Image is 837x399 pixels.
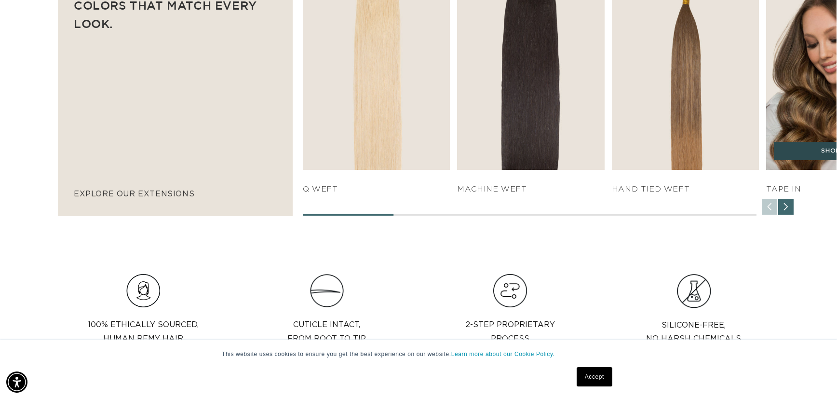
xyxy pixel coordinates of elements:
[222,350,615,358] p: This website uses cookies to ensure you get the best experience on our website.
[457,184,605,194] h4: Machine Weft
[465,318,555,346] p: 2-step proprietary process
[451,351,555,358] a: Learn more about our Cookie Policy.
[287,318,366,346] p: Cuticle intact, from root to tip
[577,367,612,386] a: Accept
[126,274,160,308] img: Hair_Icon_a70f8c6f-f1c4-41e1-8dbd-f323a2e654e6.png
[612,184,759,194] h4: HAND TIED WEFT
[310,274,344,308] img: Clip_path_group_11631e23-4577-42dd-b462-36179a27abaf.png
[74,187,277,201] p: explore our extensions
[646,318,741,346] p: Silicone-Free, No Harsh Chemicals
[303,184,450,194] h4: q weft
[677,274,711,308] img: Group.png
[6,371,27,393] div: Accessibility Menu
[778,199,794,215] div: Next slide
[88,318,199,346] p: 100% Ethically sourced, Human Remy Hair
[493,274,527,308] img: Hair_Icon_e13bf847-e4cc-4568-9d64-78eb6e132bb2.png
